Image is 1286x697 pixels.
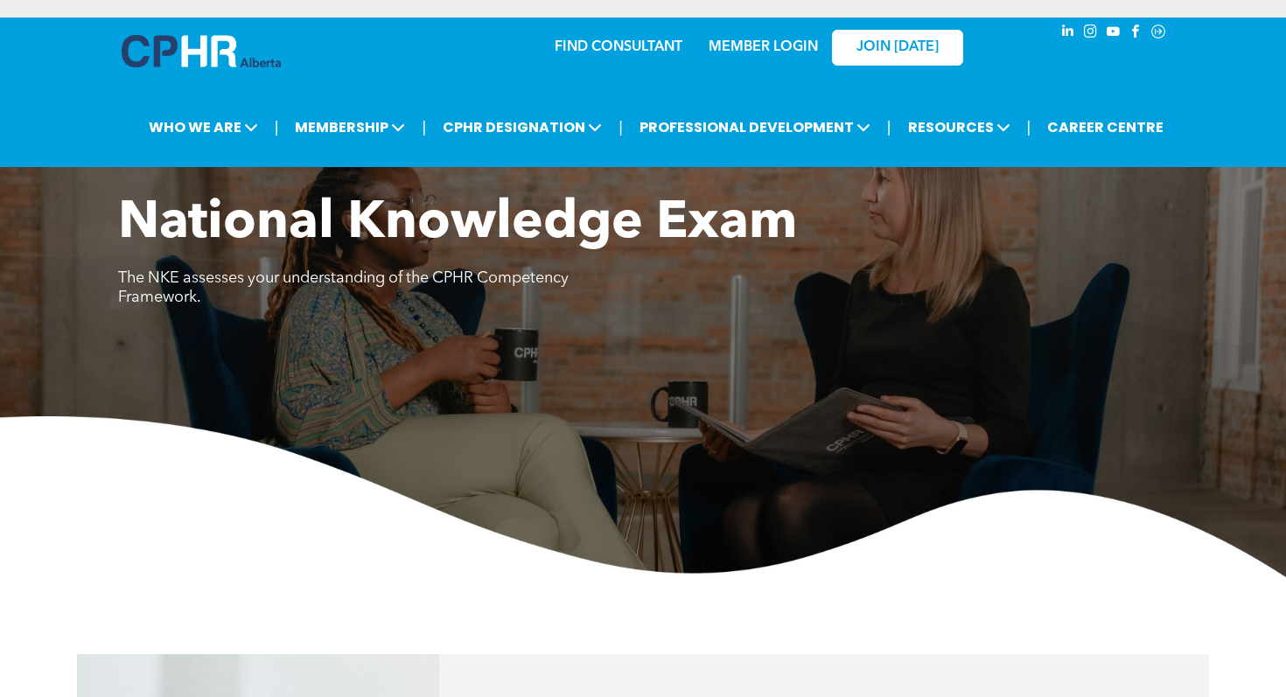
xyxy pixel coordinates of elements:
span: RESOURCES [903,111,1016,143]
span: National Knowledge Exam [118,198,797,250]
a: JOIN [DATE] [832,30,963,66]
span: CPHR DESIGNATION [437,111,607,143]
span: The NKE assesses your understanding of the CPHR Competency Framework. [118,270,569,305]
a: linkedin [1058,22,1077,45]
a: youtube [1103,22,1122,45]
a: instagram [1080,22,1100,45]
li: | [1027,109,1031,145]
li: | [422,109,426,145]
li: | [887,109,891,145]
li: | [275,109,279,145]
span: PROFESSIONAL DEVELOPMENT [634,111,876,143]
span: MEMBERSHIP [290,111,410,143]
a: MEMBER LOGIN [709,40,818,54]
a: Social network [1149,22,1168,45]
a: FIND CONSULTANT [555,40,682,54]
span: WHO WE ARE [143,111,263,143]
img: A blue and white logo for cp alberta [122,35,281,67]
a: facebook [1126,22,1145,45]
span: JOIN [DATE] [856,39,939,56]
a: CAREER CENTRE [1042,111,1169,143]
li: | [619,109,623,145]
